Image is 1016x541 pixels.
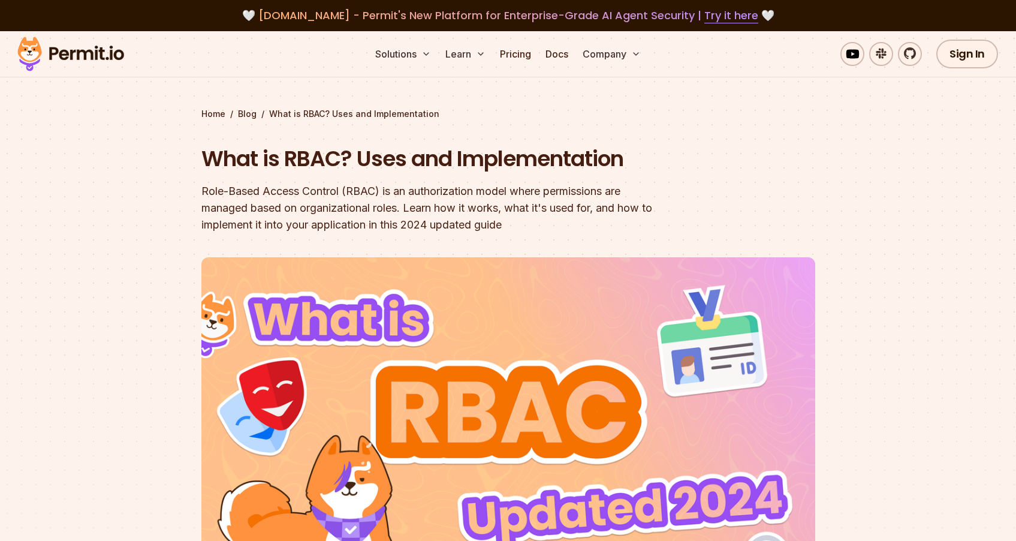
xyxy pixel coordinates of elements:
a: Sign In [936,40,998,68]
span: [DOMAIN_NAME] - Permit's New Platform for Enterprise-Grade AI Agent Security | [258,8,758,23]
div: Role-Based Access Control (RBAC) is an authorization model where permissions are managed based on... [201,183,662,233]
button: Solutions [370,42,436,66]
a: Blog [238,108,257,120]
div: / / [201,108,815,120]
button: Company [578,42,646,66]
a: Pricing [495,42,536,66]
a: Docs [541,42,573,66]
a: Home [201,108,225,120]
div: 🤍 🤍 [29,7,987,24]
button: Learn [441,42,490,66]
img: Permit logo [12,34,129,74]
a: Try it here [704,8,758,23]
h1: What is RBAC? Uses and Implementation [201,144,662,174]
